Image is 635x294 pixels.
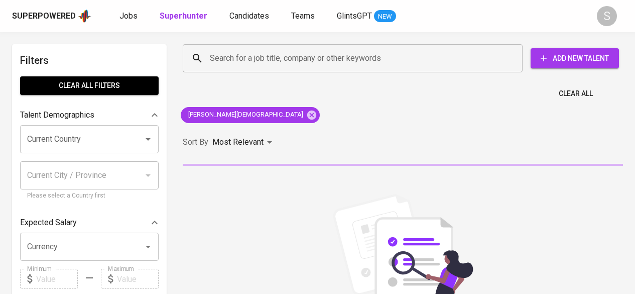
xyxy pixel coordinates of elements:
[337,10,396,23] a: GlintsGPT NEW
[555,84,597,103] button: Clear All
[183,136,208,148] p: Sort By
[229,11,269,21] span: Candidates
[337,11,372,21] span: GlintsGPT
[559,87,593,100] span: Clear All
[12,9,91,24] a: Superpoweredapp logo
[20,213,159,233] div: Expected Salary
[20,109,94,121] p: Talent Demographics
[36,269,78,289] input: Value
[20,52,159,68] h6: Filters
[597,6,617,26] div: S
[117,269,159,289] input: Value
[28,79,151,92] span: Clear All filters
[291,10,317,23] a: Teams
[181,110,309,120] span: [PERSON_NAME][DEMOGRAPHIC_DATA]
[141,132,155,146] button: Open
[291,11,315,21] span: Teams
[160,10,209,23] a: Superhunter
[212,136,264,148] p: Most Relevant
[374,12,396,22] span: NEW
[212,133,276,152] div: Most Relevant
[181,107,320,123] div: [PERSON_NAME][DEMOGRAPHIC_DATA]
[20,217,77,229] p: Expected Salary
[141,240,155,254] button: Open
[20,76,159,95] button: Clear All filters
[119,11,138,21] span: Jobs
[160,11,207,21] b: Superhunter
[20,105,159,125] div: Talent Demographics
[229,10,271,23] a: Candidates
[119,10,140,23] a: Jobs
[539,52,611,65] span: Add New Talent
[27,191,152,201] p: Please select a Country first
[12,11,76,22] div: Superpowered
[531,48,619,68] button: Add New Talent
[78,9,91,24] img: app logo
